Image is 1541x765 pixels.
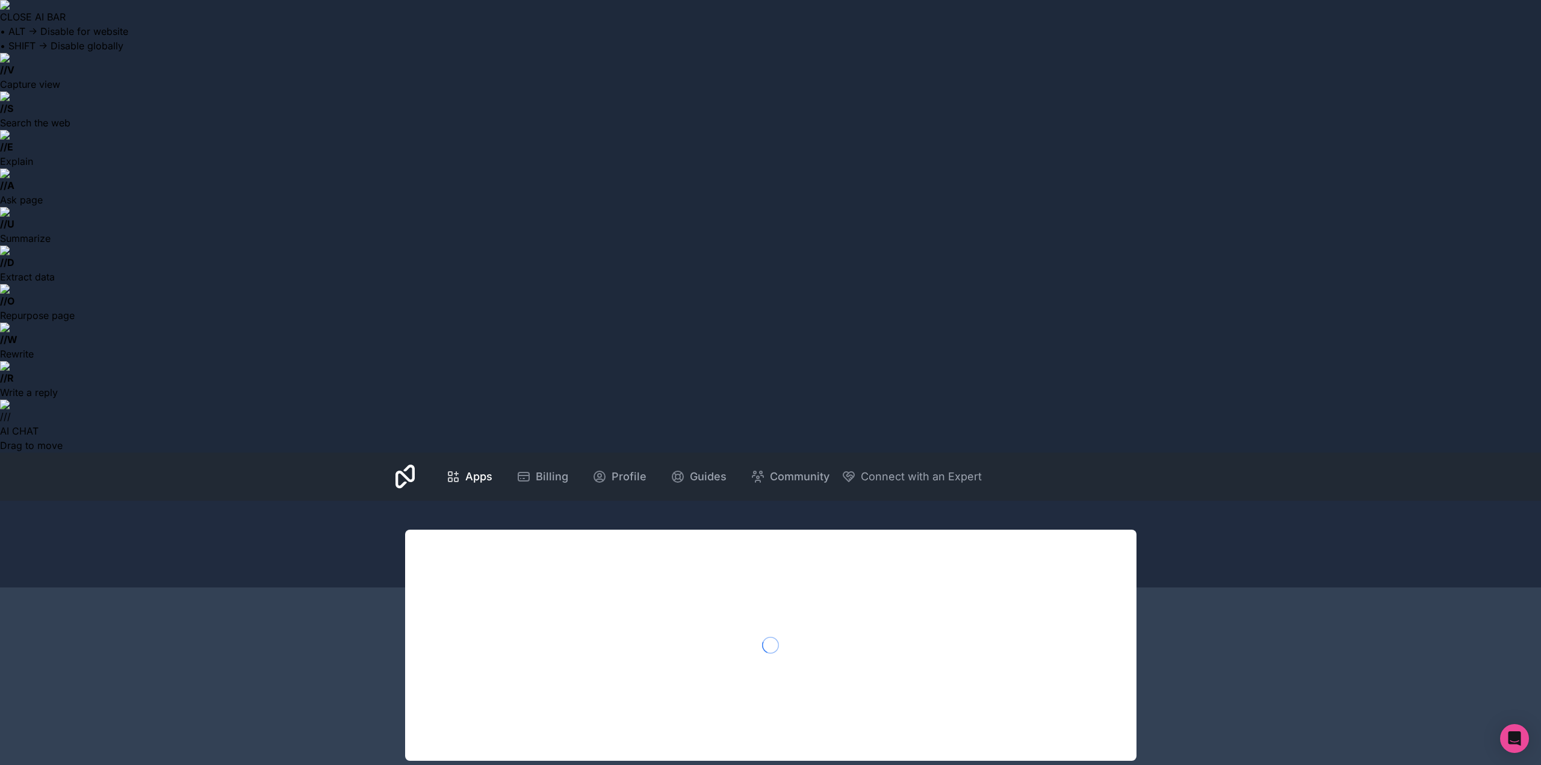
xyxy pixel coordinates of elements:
[436,463,502,490] a: Apps
[690,468,727,485] span: Guides
[465,468,492,485] span: Apps
[507,463,578,490] a: Billing
[861,468,982,485] span: Connect with an Expert
[770,468,829,485] span: Community
[741,463,839,490] a: Community
[842,468,982,485] button: Connect with an Expert
[612,468,646,485] span: Profile
[661,463,736,490] a: Guides
[1500,724,1529,753] div: Open Intercom Messenger
[583,463,656,490] a: Profile
[536,468,568,485] span: Billing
